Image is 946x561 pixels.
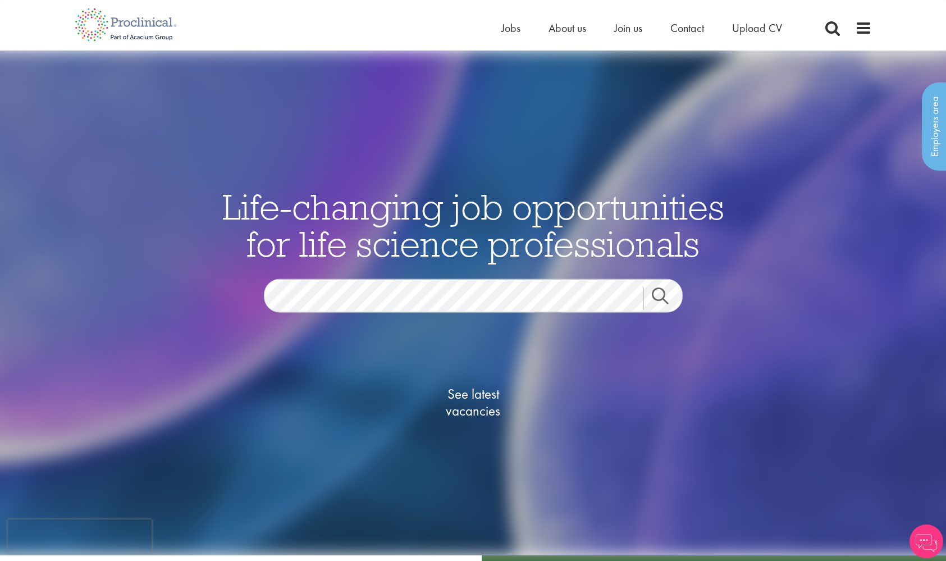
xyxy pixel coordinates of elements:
span: Life-changing job opportunities for life science professionals [222,184,724,266]
img: Chatbot [910,524,943,558]
a: Jobs [501,21,520,35]
a: Join us [614,21,642,35]
iframe: reCAPTCHA [8,519,152,553]
a: About us [549,21,586,35]
a: Upload CV [732,21,782,35]
a: Contact [670,21,704,35]
a: Job search submit button [643,288,691,310]
a: See latestvacancies [417,341,529,464]
span: See latest vacancies [417,386,529,419]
